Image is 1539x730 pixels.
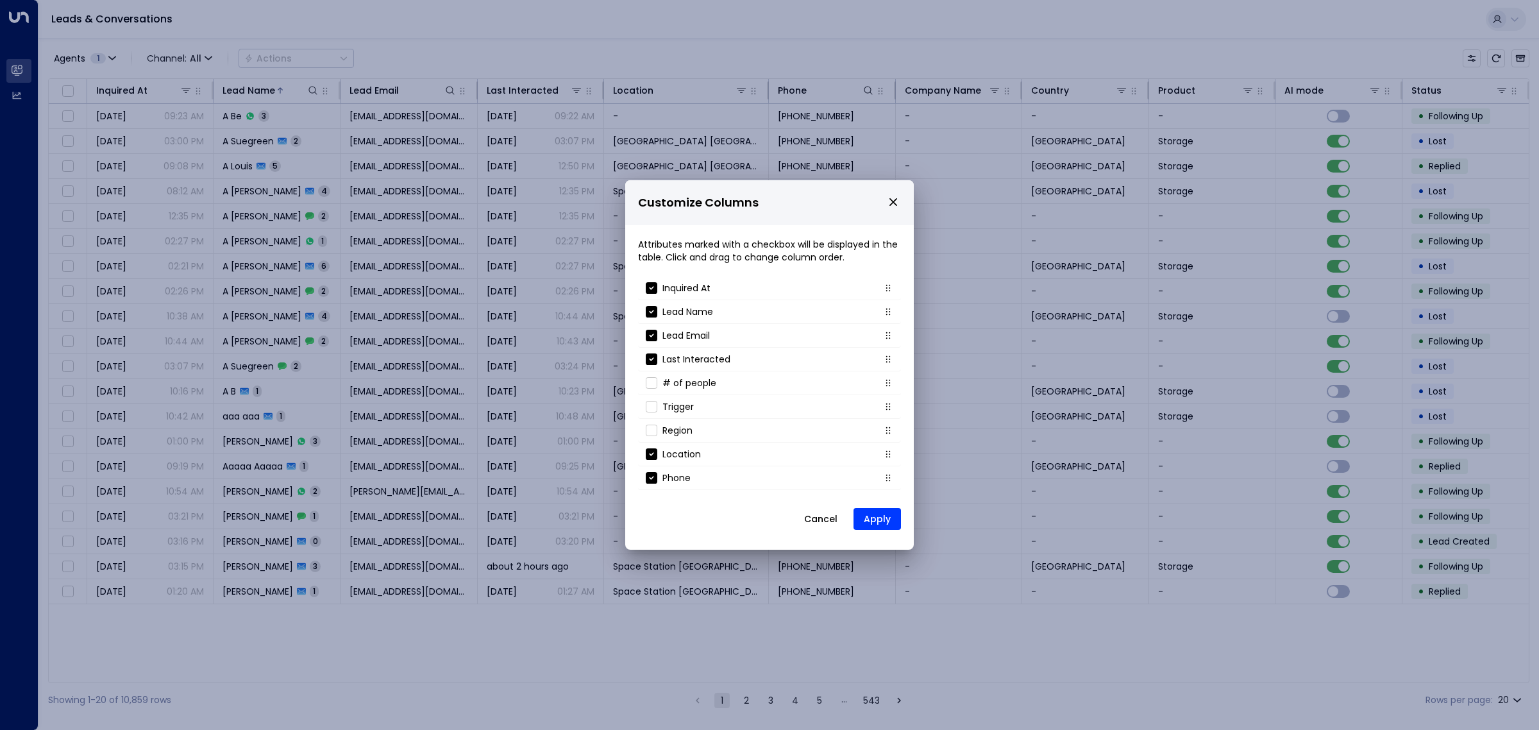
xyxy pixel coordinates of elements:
[854,508,901,530] button: Apply
[638,238,901,264] p: Attributes marked with a checkbox will be displayed in the table. Click and drag to change column...
[662,282,711,294] p: Inquired At
[662,471,691,484] p: Phone
[662,400,694,413] p: Trigger
[662,424,693,437] p: Region
[662,377,716,389] p: # of people
[793,507,848,531] button: Cancel
[662,329,710,342] p: Lead Email
[887,196,899,208] button: close
[638,194,759,212] span: Customize Columns
[662,305,713,318] p: Lead Name
[662,353,730,366] p: Last Interacted
[662,448,701,461] p: Location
